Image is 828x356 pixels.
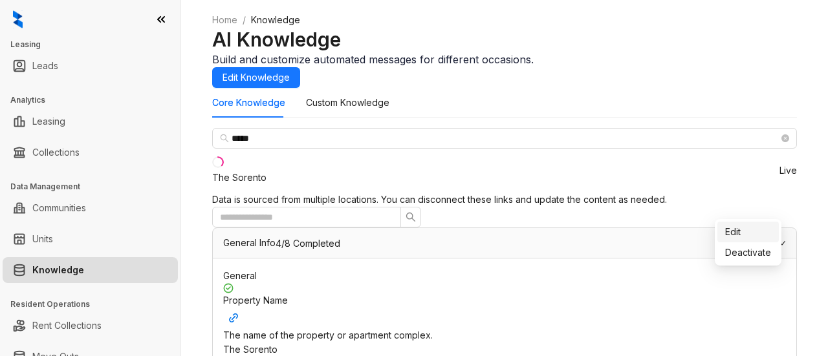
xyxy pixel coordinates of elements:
h3: Data Management [10,181,180,193]
span: Live [779,166,797,175]
a: Home [210,13,240,27]
div: The Sorento [212,171,267,185]
h3: Resident Operations [10,298,180,310]
img: logo [13,10,23,28]
a: Leads [32,53,58,79]
span: Edit [725,225,771,239]
span: General [223,270,257,281]
li: Leasing [3,109,178,134]
li: Leads [3,53,178,79]
span: close-circle [781,134,789,142]
div: Property Name [223,293,786,328]
div: Custom Knowledge [306,96,389,110]
h2: AI Knowledge [212,27,797,52]
a: Leasing [32,109,65,134]
li: / [243,13,246,27]
span: search [220,134,229,143]
li: Units [3,226,178,252]
h3: Leasing [10,39,180,50]
span: 4/8 Completed [276,239,340,248]
span: expanded [778,239,786,247]
a: Units [32,226,53,252]
li: Rent Collections [3,313,178,339]
a: Collections [32,140,80,165]
a: Rent Collections [32,313,102,339]
span: Edit Knowledge [223,70,290,85]
span: Knowledge [251,14,300,25]
button: Edit Knowledge [212,67,300,88]
div: The name of the property or apartment complex. [223,328,786,342]
span: The Sorento [223,344,278,355]
div: Core Knowledge [212,96,285,110]
a: Knowledge [32,257,84,283]
li: Collections [3,140,178,165]
div: Data is sourced from multiple locations. You can disconnect these links and update the content as... [212,193,797,207]
a: Communities [32,195,86,221]
li: Communities [3,195,178,221]
div: Build and customize automated messages for different occasions. [212,52,797,67]
span: search [406,212,416,222]
li: Knowledge [3,257,178,283]
span: Deactivate [725,246,771,260]
div: General Info4/8 Completed [213,228,796,258]
h3: Analytics [10,94,180,106]
span: General Info [223,237,276,248]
